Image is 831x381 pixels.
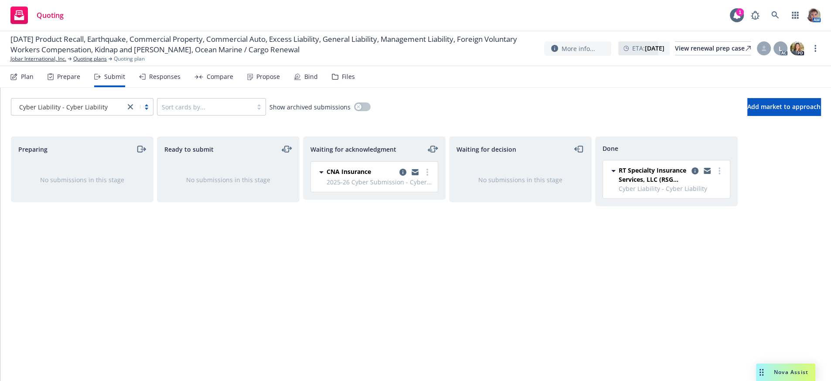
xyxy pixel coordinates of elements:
span: CNA Insurance [327,167,371,176]
a: Jobar International, Inc. [10,55,66,63]
span: Waiting for decision [456,145,516,154]
span: More info... [562,44,595,53]
span: Waiting for acknowledgment [310,145,396,154]
div: Responses [149,73,181,80]
div: Bind [304,73,318,80]
span: Quoting [37,12,64,19]
a: copy logging email [410,167,420,177]
a: moveLeftRight [282,144,292,154]
a: copy logging email [702,166,712,176]
span: Cyber Liability - Cyber Liability [19,102,108,112]
a: Quoting plans [73,55,107,63]
img: photo [790,41,804,55]
span: Add market to approach [747,102,821,111]
a: more [810,43,821,54]
a: Search [766,7,784,24]
a: copy logging email [690,166,700,176]
a: Quoting [7,3,67,27]
strong: [DATE] [645,44,664,52]
span: ETA : [632,44,664,53]
span: Done [603,144,618,153]
div: Propose [256,73,280,80]
span: Cyber Liability - Cyber Liability [619,184,725,193]
div: Submit [104,73,125,80]
div: No submissions in this stage [171,175,285,184]
a: Report a Bug [746,7,764,24]
span: RT Specialty Insurance Services, LLC (RSG Specialty, LLC) [619,166,688,184]
div: Prepare [57,73,80,80]
div: Drag to move [756,364,767,381]
button: Add market to approach [747,98,821,116]
div: View renewal prep case [675,42,751,55]
div: Plan [21,73,34,80]
div: No submissions in this stage [25,175,139,184]
a: moveLeft [574,144,584,154]
img: photo [807,8,821,22]
button: Nova Assist [756,364,815,381]
div: 1 [736,7,744,15]
span: L [779,44,782,53]
span: Cyber Liability - Cyber Liability [16,102,121,112]
span: Nova Assist [774,368,808,376]
span: Show archived submissions [269,102,351,112]
span: 2025-26 Cyber Submission - Cyber Liability - Cyber Liability [327,177,433,187]
a: moveRight [136,144,146,154]
a: more [422,167,433,177]
div: Files [342,73,355,80]
div: No submissions in this stage [463,175,577,184]
a: copy logging email [398,167,408,177]
button: More info... [544,41,611,56]
a: moveLeftRight [428,144,438,154]
span: Preparing [18,145,48,154]
a: View renewal prep case [675,41,751,55]
span: Ready to submit [164,145,214,154]
a: close [125,102,136,112]
span: [DATE] Product Recall, Earthquake, Commercial Property, Commercial Auto, Excess Liability, Genera... [10,34,537,55]
div: Compare [207,73,233,80]
a: Switch app [787,7,804,24]
a: more [714,166,725,176]
span: Quoting plan [114,55,145,63]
